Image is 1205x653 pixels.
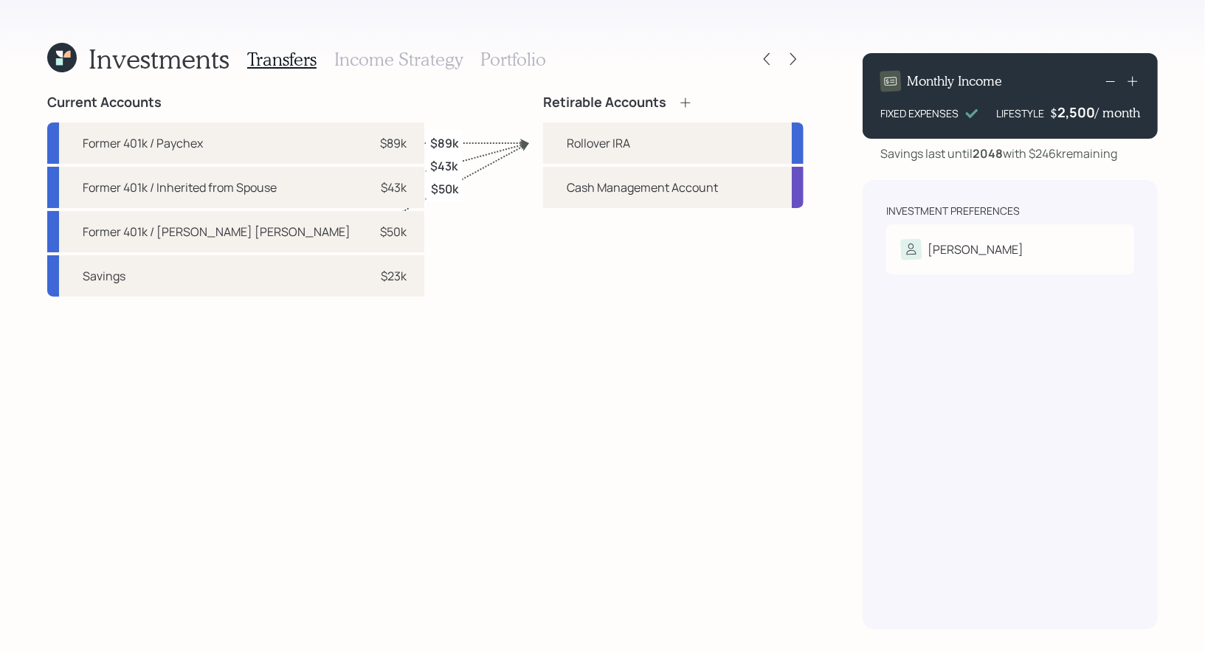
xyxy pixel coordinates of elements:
label: $89k [430,134,458,151]
h4: Current Accounts [47,94,162,111]
div: Savings last until with $246k remaining [880,145,1117,162]
h4: / month [1095,105,1140,121]
div: Savings [83,267,125,285]
h1: Investments [89,43,229,75]
div: $89k [380,134,407,152]
div: 2,500 [1057,103,1095,121]
h4: Monthly Income [907,73,1002,89]
h4: $ [1050,105,1057,121]
div: [PERSON_NAME] [928,241,1023,258]
div: LIFESTYLE [996,106,1044,121]
div: Rollover IRA [567,134,630,152]
div: Former 401k / Paychex [83,134,203,152]
h3: Portfolio [480,49,546,70]
label: $43k [431,158,458,174]
div: Former 401k / Inherited from Spouse [83,179,277,196]
h3: Income Strategy [334,49,463,70]
label: $50k [431,181,458,197]
div: Cash Management Account [567,179,718,196]
div: Investment Preferences [886,204,1020,218]
h4: Retirable Accounts [543,94,666,111]
h3: Transfers [247,49,317,70]
div: $50k [380,223,407,241]
b: 2048 [973,145,1003,162]
div: Former 401k / [PERSON_NAME] [PERSON_NAME] [83,223,351,241]
div: FIXED EXPENSES [880,106,959,121]
div: $43k [381,179,407,196]
div: $23k [381,267,407,285]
